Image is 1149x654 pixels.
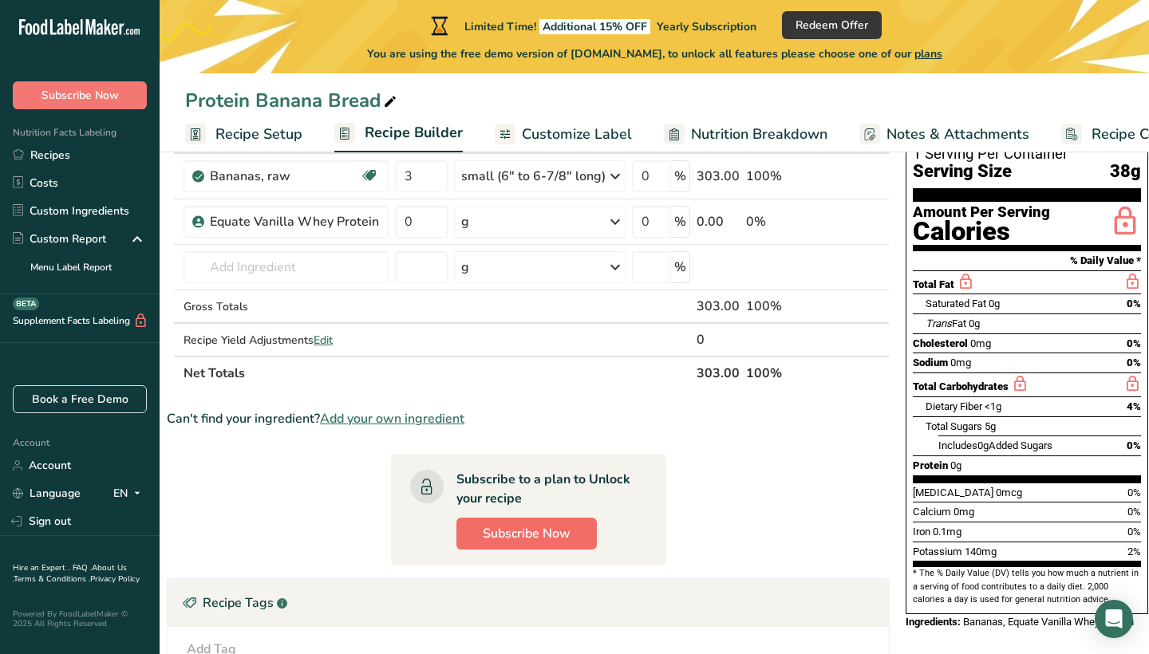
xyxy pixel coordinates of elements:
[913,205,1050,220] div: Amount Per Serving
[13,81,147,109] button: Subscribe Now
[913,459,948,471] span: Protein
[913,146,1141,162] div: 1 Serving Per Container
[926,297,986,309] span: Saturated Fat
[184,251,389,283] input: Add Ingredient
[743,356,817,389] th: 100%
[168,579,889,627] div: Recipe Tags
[950,357,971,368] span: 0mg
[1127,439,1141,451] span: 0%
[185,86,400,115] div: Protein Banana Bread
[314,333,333,348] span: Edit
[13,479,81,507] a: Language
[697,212,740,231] div: 0.00
[782,11,882,39] button: Redeem Offer
[41,87,119,104] span: Subscribe Now
[1095,600,1133,638] div: Open Intercom Messenger
[969,317,980,329] span: 0g
[913,357,948,368] span: Sodium
[933,526,961,538] span: 0.1mg
[913,278,954,290] span: Total Fat
[985,400,1001,412] span: <1g
[539,19,650,34] span: Additional 15% OFF
[461,212,469,231] div: g
[913,567,1141,606] section: * The % Daily Value (DV) tells you how much a nutrient in a serving of food contributes to a dail...
[461,258,469,277] div: g
[1127,337,1141,349] span: 0%
[483,524,571,543] span: Subscribe Now
[73,562,92,573] a: FAQ .
[906,616,961,628] span: Ingredients:
[1127,297,1141,309] span: 0%
[184,298,389,315] div: Gross Totals
[210,212,379,231] div: Equate Vanilla Whey Protein
[796,17,868,33] span: Redeem Offer
[367,45,942,62] span: You are using the free demo version of [DOMAIN_NAME], to unlock all features please choose one of...
[13,562,127,585] a: About Us .
[184,332,389,349] div: Recipe Yield Adjustments
[970,337,991,349] span: 0mg
[456,518,597,550] button: Subscribe Now
[180,356,693,389] th: Net Totals
[167,409,890,428] div: Can't find your ingredient?
[365,122,463,144] span: Recipe Builder
[185,116,302,152] a: Recipe Setup
[746,297,814,316] div: 100%
[697,297,740,316] div: 303.00
[954,506,974,518] span: 0mg
[859,116,1029,152] a: Notes & Attachments
[13,385,147,413] a: Book a Free Demo
[914,46,942,61] span: plans
[210,167,360,186] div: Bananas, raw
[697,330,740,349] div: 0
[13,297,39,310] div: BETA
[926,317,952,329] i: Trans
[950,459,961,471] span: 0g
[913,487,993,498] span: [MEDICAL_DATA]
[13,609,147,628] div: Powered By FoodLabelMaker © 2025 All Rights Reserved
[913,506,951,518] span: Calcium
[963,616,1134,628] span: Bananas, Equate Vanilla Whey Protein
[215,124,302,145] span: Recipe Setup
[1127,400,1141,412] span: 4%
[1127,546,1141,557] span: 2%
[334,115,463,153] a: Recipe Builder
[1127,357,1141,368] span: 0%
[926,400,982,412] span: Dietary Fiber
[913,337,968,349] span: Cholesterol
[693,356,743,389] th: 303.00
[1127,526,1141,538] span: 0%
[13,562,69,573] a: Hire an Expert .
[913,220,1050,243] div: Calories
[886,124,1029,145] span: Notes & Attachments
[428,16,756,35] div: Limited Time!
[913,526,930,538] span: Iron
[456,470,634,508] div: Subscribe to a plan to Unlock your recipe
[938,439,1052,451] span: Includes Added Sugars
[522,124,632,145] span: Customize Label
[697,167,740,186] div: 303.00
[977,439,989,451] span: 0g
[989,297,1000,309] span: 0g
[90,573,140,585] a: Privacy Policy
[461,167,606,186] div: small (6" to 6-7/8" long)
[913,162,1012,182] span: Serving Size
[657,19,756,34] span: Yearly Subscription
[691,124,827,145] span: Nutrition Breakdown
[913,546,962,557] span: Potassium
[913,380,1009,392] span: Total Carbohydrates
[495,116,632,152] a: Customize Label
[926,317,966,329] span: Fat
[985,420,996,432] span: 5g
[1127,506,1141,518] span: 0%
[926,420,982,432] span: Total Sugars
[14,573,90,585] a: Terms & Conditions .
[913,251,1141,270] section: % Daily Value *
[746,212,814,231] div: 0%
[13,230,106,247] div: Custom Report
[664,116,827,152] a: Nutrition Breakdown
[1127,487,1141,498] span: 0%
[1110,162,1141,182] span: 38g
[996,487,1022,498] span: 0mcg
[113,484,147,503] div: EN
[965,546,997,557] span: 140mg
